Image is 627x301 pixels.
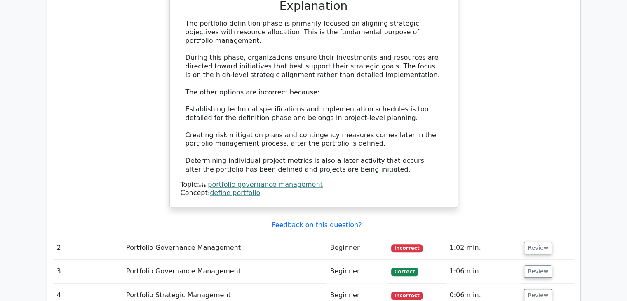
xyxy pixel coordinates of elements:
[181,181,447,189] div: Topic:
[326,260,387,283] td: Beginner
[208,181,323,188] a: portfolio governance management
[272,221,362,229] a: Feedback on this question?
[524,242,552,254] button: Review
[326,236,387,260] td: Beginner
[446,236,521,260] td: 1:02 min.
[54,260,123,283] td: 3
[123,236,326,260] td: Portfolio Governance Management
[524,265,552,278] button: Review
[391,244,423,252] span: Incorrect
[54,236,123,260] td: 2
[391,268,418,276] span: Correct
[186,19,442,174] div: The portfolio definition phase is primarily focused on aligning strategic objectives with resourc...
[123,260,326,283] td: Portfolio Governance Management
[391,292,423,300] span: Incorrect
[210,189,260,197] a: define portfolio
[446,260,521,283] td: 1:06 min.
[181,189,447,198] div: Concept:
